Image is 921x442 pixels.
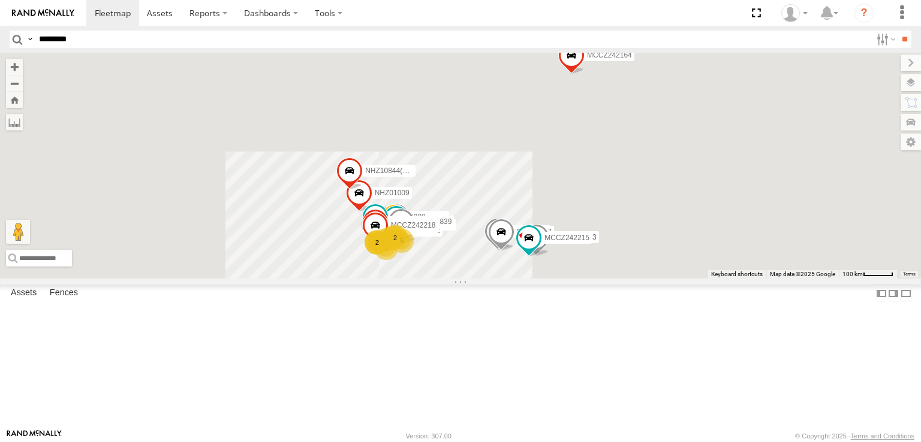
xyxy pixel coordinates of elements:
[6,59,23,75] button: Zoom in
[903,271,916,276] a: Terms (opens in new tab)
[901,134,921,150] label: Map Settings
[390,229,414,253] div: 5
[12,9,74,17] img: rand-logo.svg
[842,271,863,277] span: 100 km
[587,51,632,59] span: MCCZ242164
[6,114,23,131] label: Measure
[887,284,899,302] label: Dock Summary Table to the Right
[375,189,410,197] span: NHZ01009
[552,233,597,241] span: MCCZ242183
[405,226,440,235] span: NHZ11022
[900,284,912,302] label: Hide Summary Table
[7,430,62,442] a: Visit our Website
[854,4,874,23] i: ?
[365,231,389,255] div: 114
[383,226,407,250] div: 2
[365,231,389,255] div: 2
[391,220,436,229] span: MCCZ242218
[374,236,398,260] div: 3
[406,432,452,440] div: Version: 307.00
[872,31,898,48] label: Search Filter Options
[795,432,914,440] div: © Copyright 2025 -
[392,223,437,231] span: MCCZ242213
[372,229,396,253] div: 4
[391,212,426,220] span: NHZ10908
[365,230,389,254] div: 2
[711,270,763,278] button: Keyboard shortcuts
[875,284,887,302] label: Dock Summary Table to the Left
[6,220,30,244] button: Drag Pegman onto the map to open Street View
[777,4,812,22] div: Zulema McIntosch
[383,225,407,249] div: 4
[839,270,897,278] button: Map Scale: 100 km per 47 pixels
[391,218,436,226] span: MCCZ242217
[6,75,23,92] button: Zoom out
[851,432,914,440] a: Terms and Conditions
[412,214,447,222] span: NHZ10882
[770,271,835,277] span: Map data ©2025 Google
[517,228,552,236] span: NHZ10917
[25,31,35,48] label: Search Query
[544,234,589,242] span: MCCZ242215
[5,285,43,302] label: Assets
[44,285,84,302] label: Fences
[365,166,433,175] span: NHZ10844(Disabled)
[6,92,23,108] button: Zoom Home
[378,226,402,250] div: 8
